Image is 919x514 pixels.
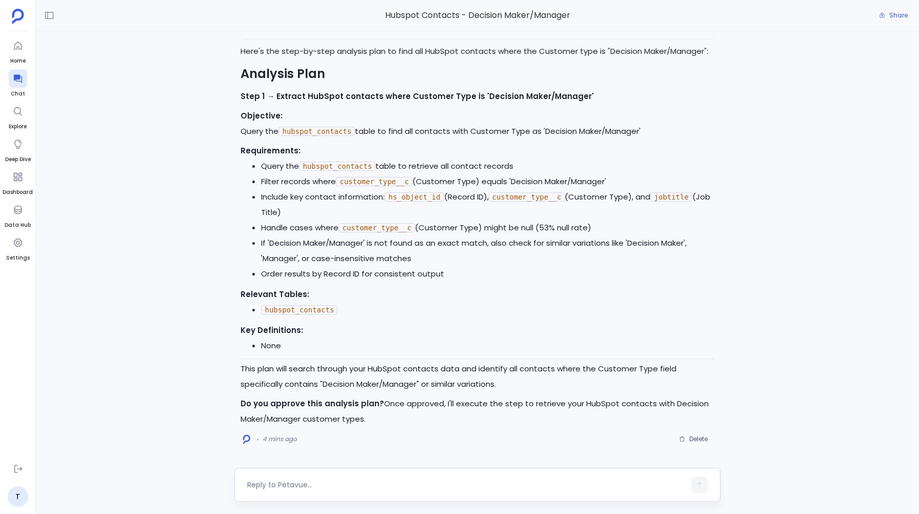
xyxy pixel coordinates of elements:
[234,9,720,22] span: Hubspot Contacts - Decision Maker/Manager
[873,8,914,23] button: Share
[263,435,297,443] span: 4 mins ago
[689,435,708,443] span: Delete
[261,220,714,235] li: Handle cases where (Customer Type) might be null (53% null rate)
[241,325,303,335] strong: Key Definitions:
[8,486,28,507] a: T
[241,91,594,102] strong: Step 1 → Extract HubSpot contacts where Customer Type is 'Decision Maker/Manager'
[241,145,301,156] strong: Requirements:
[338,223,415,232] code: customer_type__c
[489,192,565,202] code: customer_type__c
[9,123,27,131] span: Explore
[241,108,714,139] p: Query the table to find all contacts with Customer Type as 'Decision Maker/Manager'
[5,135,31,164] a: Deep Dive
[6,233,30,262] a: Settings
[261,235,714,266] li: If 'Decision Maker/Manager' is not found as an exact match, also check for similar variations lik...
[3,188,33,196] span: Dashboard
[385,192,444,202] code: hs_object_id
[12,9,24,24] img: petavue logo
[5,155,31,164] span: Deep Dive
[9,36,27,65] a: Home
[261,174,714,189] li: Filter records where (Customer Type) equals 'Decision Maker/Manager'
[5,221,31,229] span: Data Hub
[261,189,714,220] li: Include key contact information: (Record ID), (Customer Type), and (Job Title)
[241,65,714,83] h2: Analysis Plan
[650,192,692,202] code: jobtitle
[243,434,250,444] img: logo
[261,159,714,174] li: Query the table to retrieve all contact records
[278,127,355,136] code: hubspot_contacts
[9,69,27,98] a: Chat
[261,266,714,282] li: Order results by Record ID for consistent output
[5,201,31,229] a: Data Hub
[9,57,27,65] span: Home
[9,90,27,98] span: Chat
[241,398,384,409] strong: Do you approve this analysis plan?
[9,102,27,131] a: Explore
[889,11,908,19] span: Share
[261,338,714,353] li: None
[241,110,283,121] strong: Objective:
[299,162,375,171] code: hubspot_contacts
[672,431,714,447] button: Delete
[6,254,30,262] span: Settings
[336,177,412,186] code: customer_type__c
[261,305,337,314] code: hubspot_contacts
[241,289,309,300] strong: Relevant Tables:
[241,361,714,392] p: This plan will search through your HubSpot contacts data and identify all contacts where the Cust...
[3,168,33,196] a: Dashboard
[241,396,714,427] p: Once approved, I'll execute the step to retrieve your HubSpot contacts with Decision Maker/Manage...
